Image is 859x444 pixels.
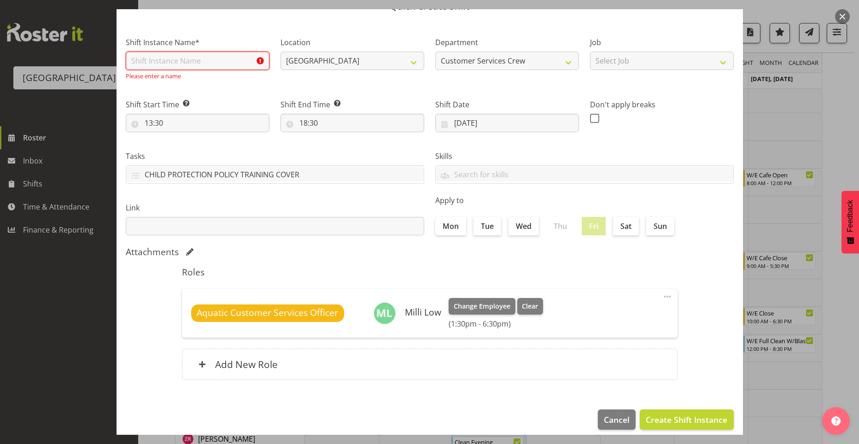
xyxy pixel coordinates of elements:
[613,217,639,235] label: Sat
[646,414,727,426] span: Create Shift Instance
[280,37,424,48] label: Location
[435,217,466,235] label: Mon
[435,195,734,206] label: Apply to
[517,298,543,315] button: Clear
[126,151,424,162] label: Tasks
[546,217,574,235] label: Thu
[280,99,424,110] label: Shift End Time
[126,114,269,132] input: Click to select...
[374,302,396,324] img: milli-low2458.jpg
[598,409,636,430] button: Cancel
[126,52,269,70] input: Shift Instance Name
[126,99,269,110] label: Shift Start Time
[582,217,606,235] label: Fri
[590,37,734,48] label: Job
[405,307,441,317] h6: Milli Low
[126,72,269,81] p: Please enter a name
[435,114,579,132] input: Click to select...
[454,301,510,311] span: Change Employee
[280,114,424,132] input: Click to select...
[126,37,269,48] label: Shift Instance Name*
[640,409,733,430] button: Create Shift Instance
[126,1,734,11] p: Quick Create Shift
[435,151,734,162] label: Skills
[508,217,539,235] label: Wed
[646,217,674,235] label: Sun
[831,416,841,426] img: help-xxl-2.png
[197,306,338,320] span: Aquatic Customer Services Officer
[435,99,579,110] label: Shift Date
[590,99,734,110] label: Don't apply breaks
[435,37,579,48] label: Department
[449,298,515,315] button: Change Employee
[215,358,278,370] h6: Add New Role
[841,191,859,253] button: Feedback - Show survey
[449,319,543,328] h6: (1:30pm - 6:30pm)
[126,246,179,257] h5: Attachments
[846,200,854,232] span: Feedback
[473,217,501,235] label: Tue
[604,414,630,426] span: Cancel
[126,167,424,181] input: Search for tasks
[436,167,733,181] input: Search for skills
[182,267,678,278] h5: Roles
[522,301,538,311] span: Clear
[126,202,424,213] label: Link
